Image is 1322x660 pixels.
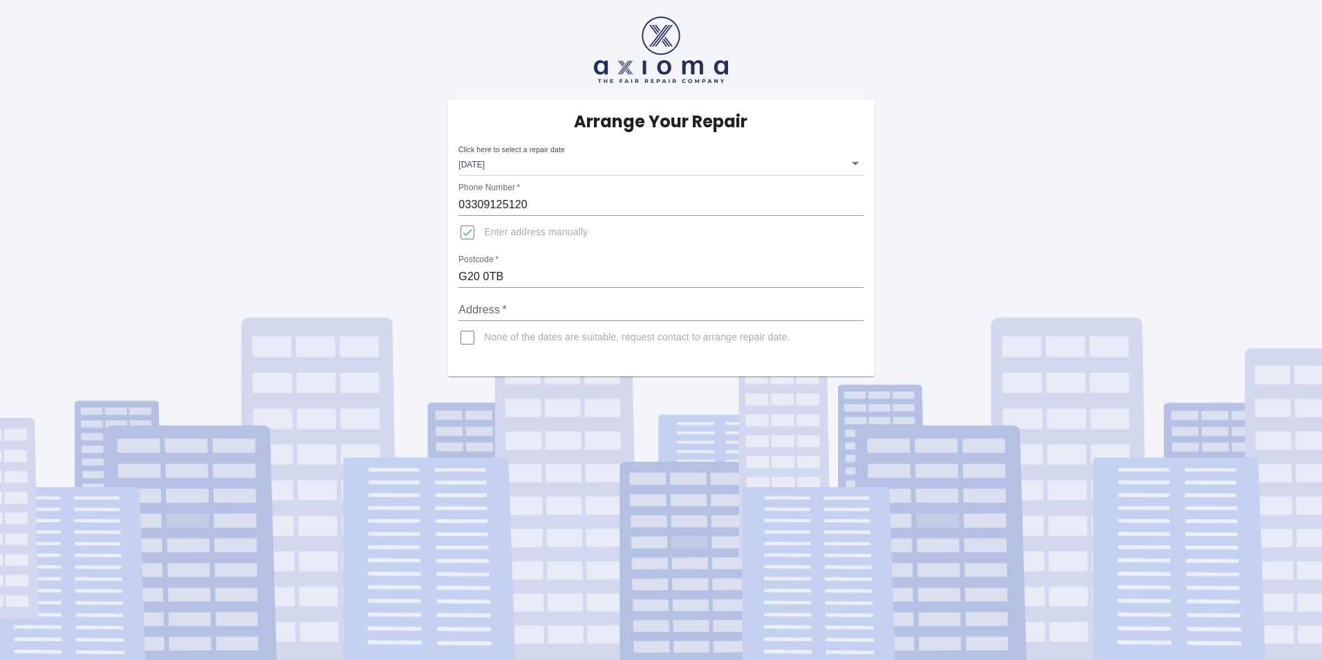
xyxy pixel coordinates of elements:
span: None of the dates are suitable, request contact to arrange repair date. [484,331,790,345]
span: Enter address manually [484,226,588,239]
div: [DATE] [458,151,863,176]
h5: Arrange Your Repair [574,111,747,133]
label: Postcode [458,254,499,266]
img: axioma [594,17,728,83]
label: Click here to select a repair date [458,145,565,155]
label: Phone Number [458,182,520,194]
